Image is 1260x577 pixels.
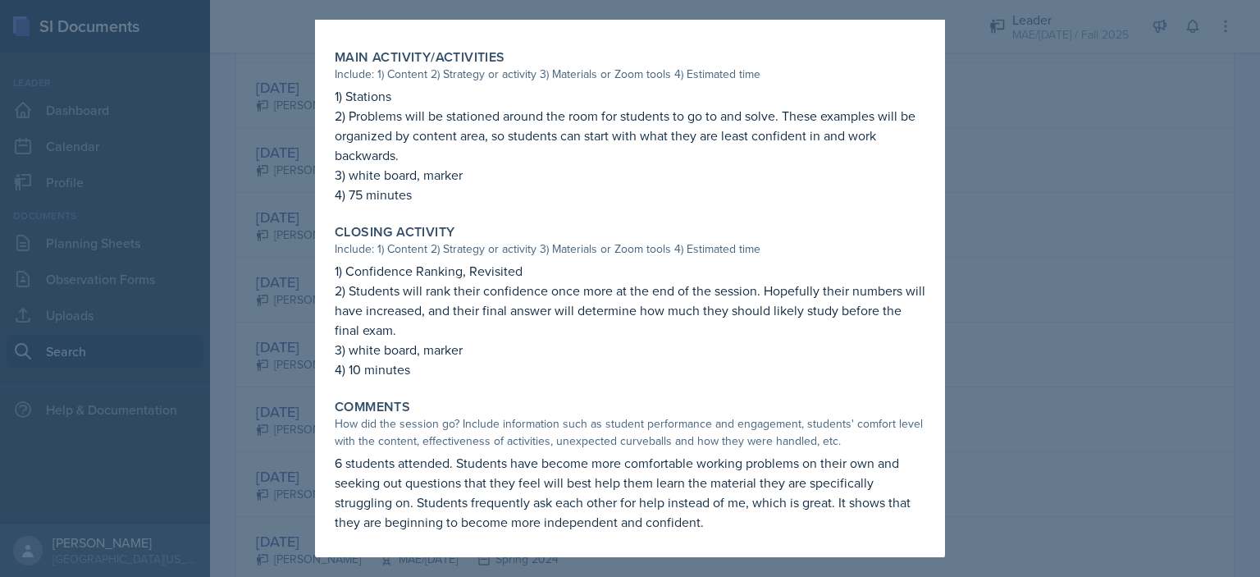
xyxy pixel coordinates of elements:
[335,399,410,415] label: Comments
[335,66,925,83] div: Include: 1) Content 2) Strategy or activity 3) Materials or Zoom tools 4) Estimated time
[335,453,925,532] p: 6 students attended. Students have become more comfortable working problems on their own and seek...
[335,106,925,165] p: 2) Problems will be stationed around the room for students to go to and solve. These examples wil...
[335,340,925,359] p: 3) white board, marker
[335,185,925,204] p: 4) 75 minutes
[335,281,925,340] p: 2) Students will rank their confidence once more at the end of the session. Hopefully their numbe...
[335,165,925,185] p: 3) white board, marker
[335,240,925,258] div: Include: 1) Content 2) Strategy or activity 3) Materials or Zoom tools 4) Estimated time
[335,359,925,379] p: 4) 10 minutes
[335,224,454,240] label: Closing Activity
[335,261,925,281] p: 1) Confidence Ranking, Revisited
[335,86,925,106] p: 1) Stations
[335,49,505,66] label: Main Activity/Activities
[335,415,925,450] div: How did the session go? Include information such as student performance and engagement, students'...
